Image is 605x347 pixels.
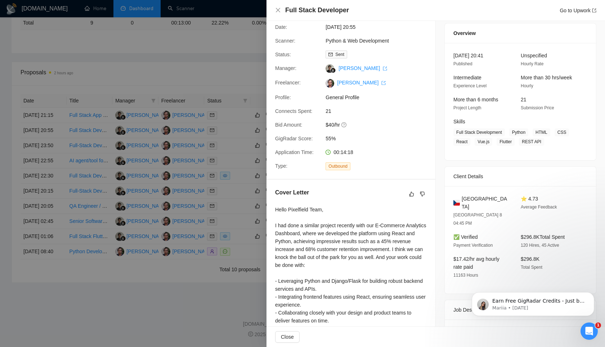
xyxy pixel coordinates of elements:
a: Python & Web Development [326,38,389,44]
img: c1XdKLOyP80VY6pm8ljsbut-L3OB_K1eTQYfV4pjHOA9E2AFW09S7WlbeyGBuSdpXO [326,79,334,88]
span: like [409,191,414,197]
div: Client Details [453,167,587,186]
span: Application Time: [275,149,314,155]
span: Submission Price [521,105,554,110]
button: Close [275,7,281,13]
span: Python [509,128,528,136]
span: [GEOGRAPHIC_DATA] [462,195,509,211]
span: Skills [453,119,465,124]
span: Outbound [326,162,350,170]
span: Profile: [275,95,291,100]
button: Close [275,331,300,343]
a: [PERSON_NAME] export [337,80,386,85]
span: $40/hr [326,121,434,129]
span: Freelancer: [275,80,301,85]
span: question-circle [341,122,347,128]
span: More than 6 months [453,97,498,102]
span: Sent [335,52,344,57]
div: Job Description [453,300,587,320]
span: export [592,8,596,13]
span: CSS [555,128,569,136]
iframe: Intercom live chat [581,322,598,340]
span: 1 [595,322,601,328]
span: Payment Verification [453,243,493,248]
button: dislike [418,190,427,198]
span: [GEOGRAPHIC_DATA] 8 04:45 PM [453,212,502,226]
span: close [275,7,281,13]
span: Date: [275,24,287,30]
span: More than 30 hrs/week [521,75,572,80]
span: Type: [275,163,287,169]
span: Total Spent [521,265,542,270]
span: Hourly Rate [521,61,543,66]
span: Project Length [453,105,481,110]
span: Bid Amount: [275,122,302,128]
span: [DATE] 20:55 [326,23,434,31]
span: Unspecified [521,53,547,58]
span: Status: [275,52,291,57]
span: ✅ Verified [453,234,478,240]
span: 120 Hires, 45 Active [521,243,559,248]
span: React [453,138,470,146]
span: Vue.js [475,138,492,146]
span: export [381,81,386,85]
span: $296.8K Total Spent [521,234,565,240]
span: Overview [453,29,476,37]
span: Connects Spent: [275,108,313,114]
span: Average Feedback [521,205,557,210]
a: [PERSON_NAME] export [339,65,387,71]
span: 00:14:18 [333,149,353,155]
span: Close [281,333,294,341]
span: clock-circle [326,150,331,155]
span: 21 [521,97,526,102]
span: HTML [533,128,550,136]
span: 11163 Hours [453,273,478,278]
span: Intermediate [453,75,481,80]
span: GigRadar Score: [275,136,313,141]
h5: Cover Letter [275,188,309,197]
iframe: Intercom notifications message [461,277,605,328]
span: Hourly [521,83,533,88]
span: dislike [420,191,425,197]
button: like [407,190,416,198]
span: mail [328,52,333,57]
span: REST API [519,138,544,146]
img: gigradar-bm.png [331,68,336,73]
img: 🇨🇿 [453,199,460,207]
span: ⭐ 4.73 [521,196,538,202]
span: 55% [326,135,434,142]
span: Scanner: [275,38,295,44]
span: 21 [326,107,434,115]
span: Flutter [497,138,515,146]
span: Manager: [275,65,296,71]
span: export [383,66,387,71]
span: Full Stack Development [453,128,505,136]
span: [DATE] 20:41 [453,53,483,58]
span: Published [453,61,472,66]
span: $296.8K [521,256,539,262]
span: Experience Level [453,83,487,88]
span: $17.42/hr avg hourly rate paid [453,256,499,270]
span: General Profile [326,93,434,101]
h4: Full Stack Developer [285,6,349,15]
a: Go to Upworkexport [560,8,596,13]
